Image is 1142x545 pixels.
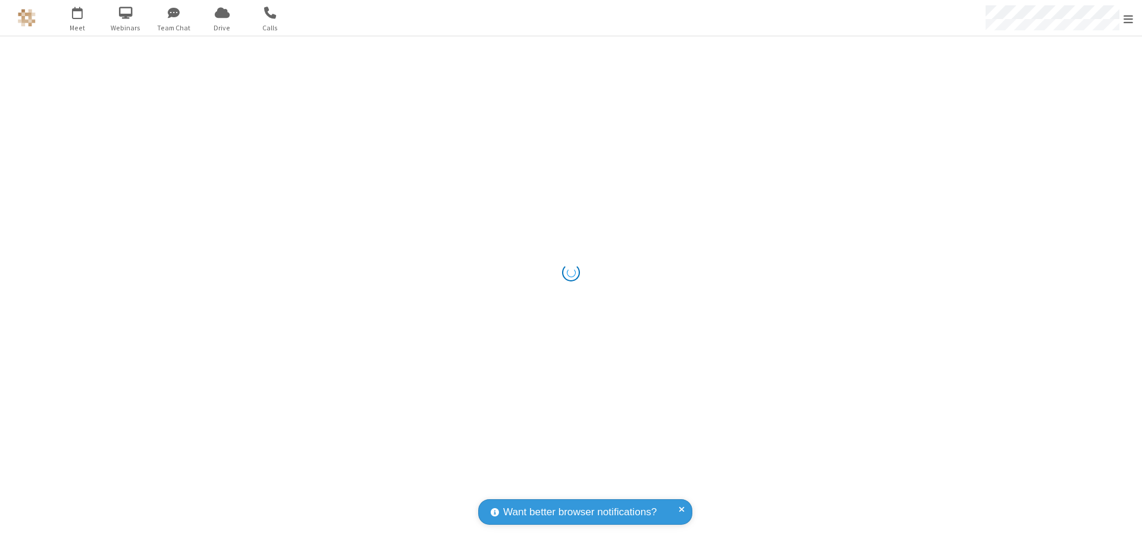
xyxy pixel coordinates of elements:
[200,23,244,33] span: Drive
[55,23,100,33] span: Meet
[152,23,196,33] span: Team Chat
[18,9,36,27] img: QA Selenium DO NOT DELETE OR CHANGE
[248,23,293,33] span: Calls
[503,505,657,520] span: Want better browser notifications?
[103,23,148,33] span: Webinars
